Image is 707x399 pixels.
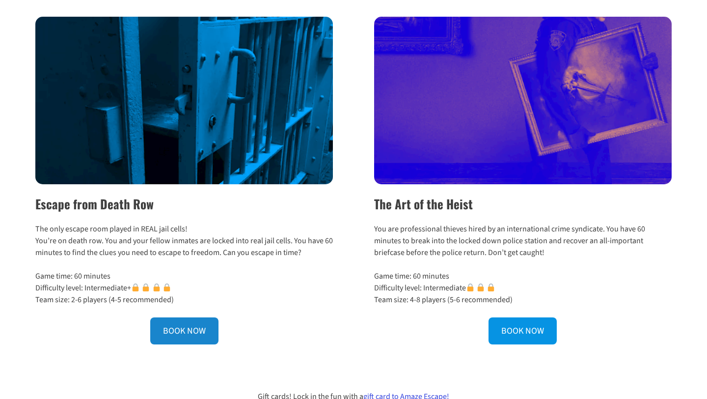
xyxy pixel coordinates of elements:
img: 🔒 [163,284,171,291]
img: 🔒 [153,284,161,291]
img: 🔒 [132,284,139,291]
p: Game time: 60 minutes Difficulty level: Intermediate+ Team size: 2-6 players (4-5 recommended) [35,270,333,306]
img: 🔒 [142,284,150,291]
a: BOOK NOW [150,317,218,344]
h2: The Art of the Heist [374,195,672,213]
a: BOOK NOW [489,317,557,344]
p: The only escape room played in REAL jail cells! You’re on death row. You and your fellow inmates ... [35,223,333,258]
p: You are professional thieves hired by an international crime syndicate. You have 60 minutes to br... [374,223,672,258]
img: 🔒 [477,284,485,291]
p: Game time: 60 minutes Difficulty level: Intermediate Team size: 4-8 players (5-6 recommended) [374,270,672,306]
img: 🔒 [466,284,474,291]
img: 🔒 [487,284,495,291]
h2: Escape from Death Row [35,195,333,213]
